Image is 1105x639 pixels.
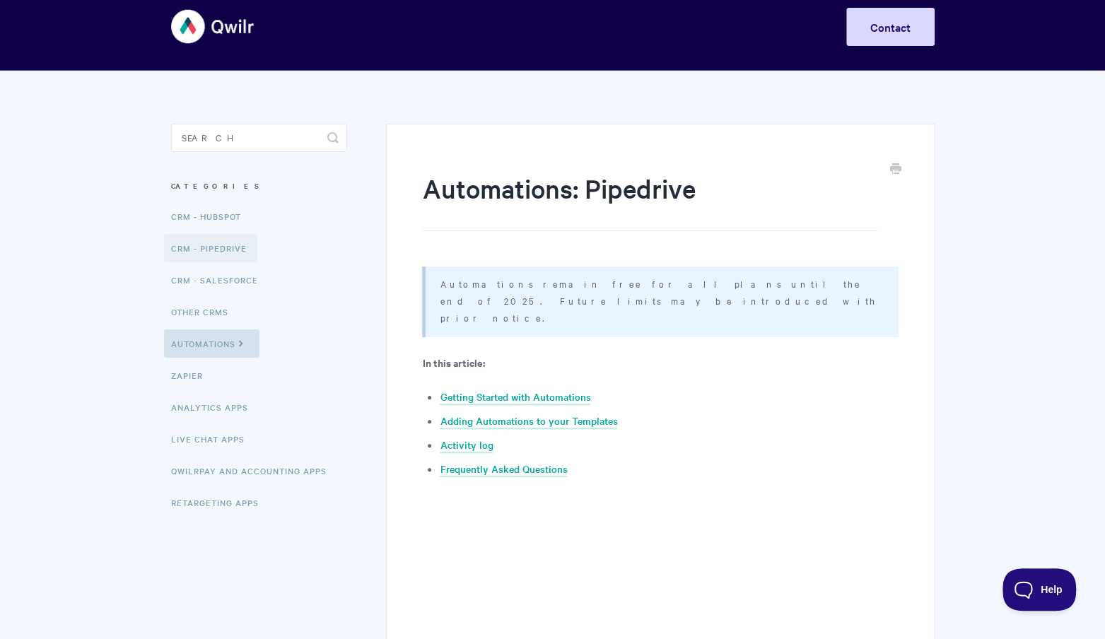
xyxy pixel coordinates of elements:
p: Automations remain free for all plans until the end of 2025. Future limits may be introduced with... [440,275,880,326]
b: In this article: [422,355,484,370]
a: Adding Automations to your Templates [440,414,617,429]
a: Automations [164,329,259,358]
a: Retargeting Apps [171,488,269,517]
a: Activity log [440,438,493,453]
a: Other CRMs [171,298,239,326]
h1: Automations: Pipedrive [422,170,877,231]
a: CRM - Salesforce [171,266,269,294]
input: Search [171,124,347,152]
a: CRM - HubSpot [171,202,252,230]
a: CRM - Pipedrive [164,234,257,262]
iframe: Toggle Customer Support [1002,568,1077,611]
a: Analytics Apps [171,393,259,421]
a: Frequently Asked Questions [440,462,567,477]
h3: Categories [171,173,347,199]
a: Live Chat Apps [171,425,255,453]
a: Getting Started with Automations [440,389,590,405]
a: Zapier [171,361,214,389]
a: QwilrPay and Accounting Apps [171,457,337,485]
a: Print this Article [890,162,901,177]
a: Contact [846,8,935,46]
